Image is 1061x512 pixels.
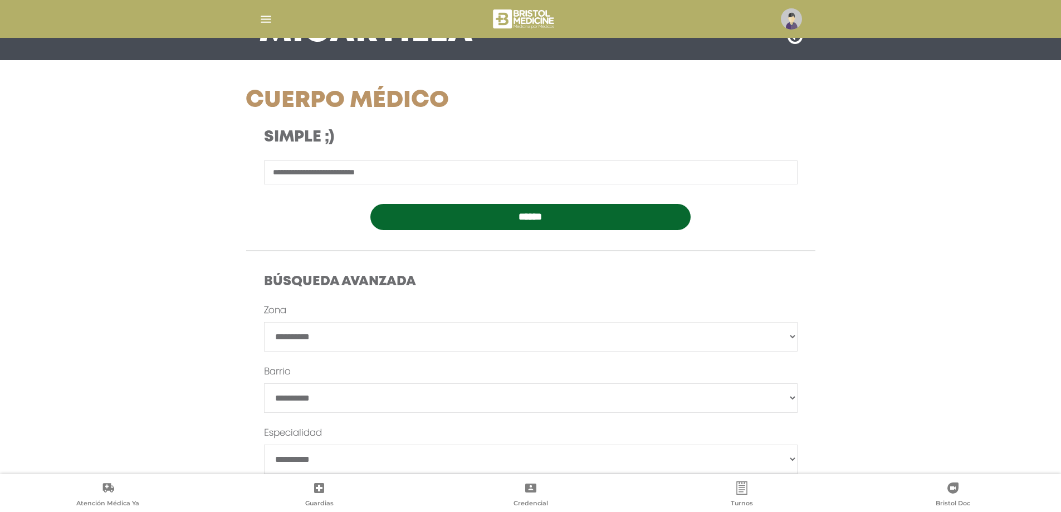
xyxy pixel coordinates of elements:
[264,274,798,290] h4: Búsqueda Avanzada
[246,87,620,115] h1: Cuerpo Médico
[259,18,473,47] h3: Mi Cartilla
[731,499,753,509] span: Turnos
[514,499,548,509] span: Credencial
[848,481,1059,510] a: Bristol Doc
[264,365,291,379] label: Barrio
[213,481,424,510] a: Guardias
[491,6,558,32] img: bristol-medicine-blanco.png
[781,8,802,30] img: profile-placeholder.svg
[264,128,602,147] h3: Simple ;)
[264,304,286,318] label: Zona
[305,499,334,509] span: Guardias
[636,481,847,510] a: Turnos
[259,12,273,26] img: Cober_menu-lines-white.svg
[76,499,139,509] span: Atención Médica Ya
[2,481,213,510] a: Atención Médica Ya
[936,499,970,509] span: Bristol Doc
[264,427,322,440] label: Especialidad
[425,481,636,510] a: Credencial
